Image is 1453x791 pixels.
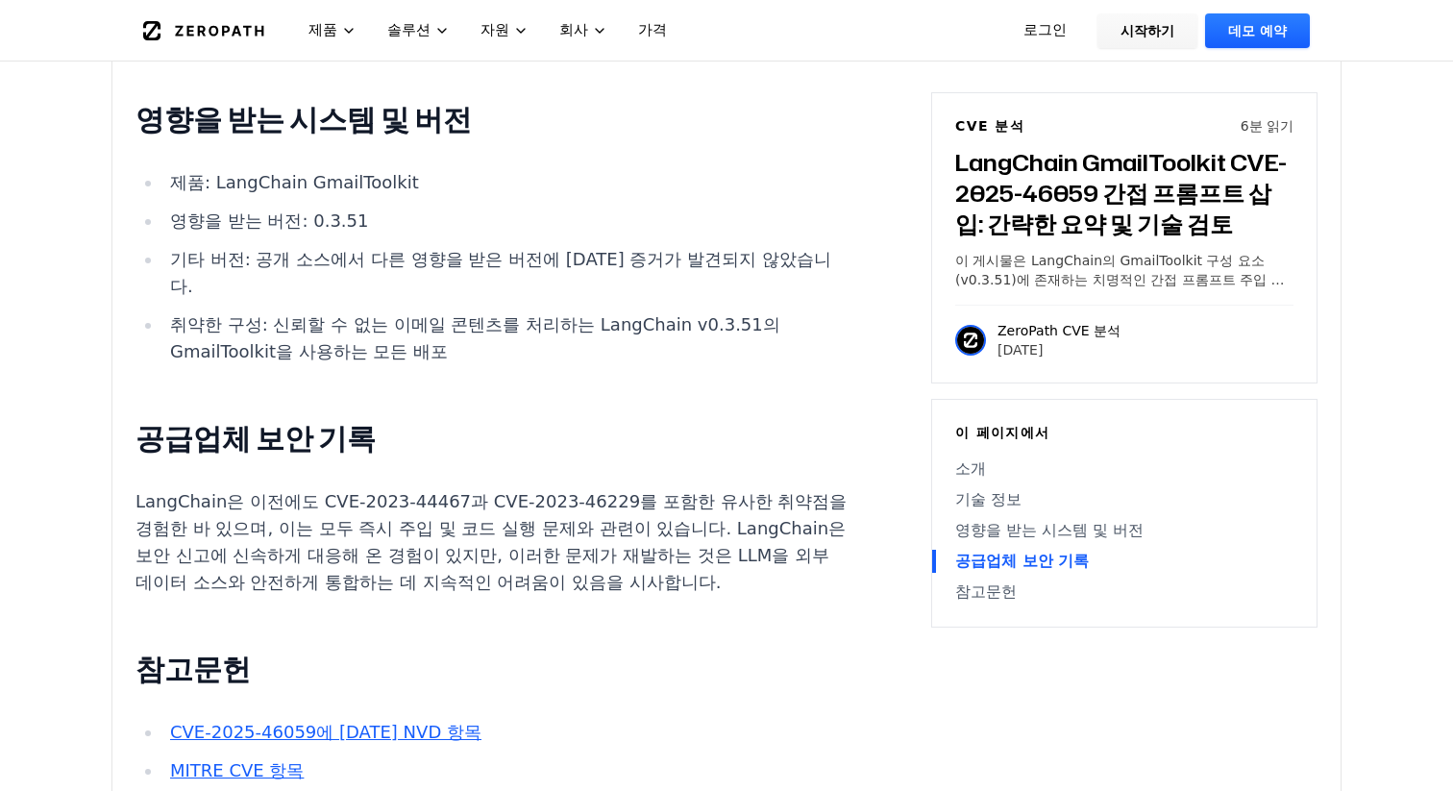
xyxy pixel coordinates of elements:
a: 데모 예약 [1205,13,1310,48]
font: 기타 버전: 공개 소스에서 다른 영향을 받은 버전에 [DATE] 증거가 발견되지 않았습니다. [170,249,831,296]
font: 솔루션 [387,21,431,38]
font: 공급업체 보안 기록 [955,552,1089,570]
font: 제품: LangChain GmailToolkit [170,172,419,192]
font: 이 페이지에서 [955,425,1050,440]
a: 로그인 [1000,13,1090,48]
a: 영향을 받는 시스템 및 버전 [955,519,1293,542]
font: ZeroPath CVE 분석 [997,323,1121,338]
font: 회사 [559,21,588,38]
font: 공급업체 보안 기록 [135,417,376,458]
font: 가격 [638,21,667,38]
a: 공급업체 보안 기록 [955,550,1293,573]
font: 참고문헌 [135,648,251,689]
font: 영향을 받는 시스템 및 버전 [955,521,1144,539]
font: LangChain GmailToolkit CVE-2025-46059 간접 프롬프트 삽입: 간략한 요약 및 기술 검토 [955,146,1287,240]
a: MITRE CVE 항목 [170,760,304,780]
font: 영향을 받는 버전: 0.3.51 [170,210,368,231]
font: 로그인 [1023,21,1067,38]
a: 소개 [955,457,1293,481]
font: [DATE] [997,342,1043,358]
font: 시작하기 [1121,23,1174,38]
font: 취약한 구성: 신뢰할 수 없는 이메일 콘텐츠를 처리하는 LangChain v0.3.51의 GmailToolkit을 사용하는 모든 배포 [170,314,780,361]
img: ZeroPath CVE 분석 [955,325,986,356]
font: LangChain은 이전에도 CVE-2023-44467과 CVE-2023-46229를 포함한 유사한 취약점을 경험한 바 있으며, 이는 모두 즉시 주입 및 코드 실행 문제와 관... [135,491,847,592]
font: 분 읽기 [1249,118,1293,134]
font: 이 게시물은 LangChain의 GmailToolkit 구성 요소(v0.3.51)에 존재하는 치명적인 간접 프롬프트 주입 취약점인 CVE-2025-46059에 [DATE] 간... [955,253,1286,383]
font: CVE 분석 [955,118,1024,134]
font: 자원 [480,21,509,38]
font: 제품 [308,21,337,38]
a: 시작하기 [1097,13,1197,48]
a: 기술 정보 [955,488,1293,511]
a: 참고문헌 [955,581,1293,604]
a: CVE-2025-46059에 [DATE] NVD 항목 [170,722,481,742]
font: 참고문헌 [955,582,1017,601]
font: 데모 예약 [1228,23,1287,38]
font: 6 [1241,118,1249,134]
font: 기술 정보 [955,490,1022,508]
font: 영향을 받는 시스템 및 버전 [135,98,472,139]
font: 소개 [955,459,986,478]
